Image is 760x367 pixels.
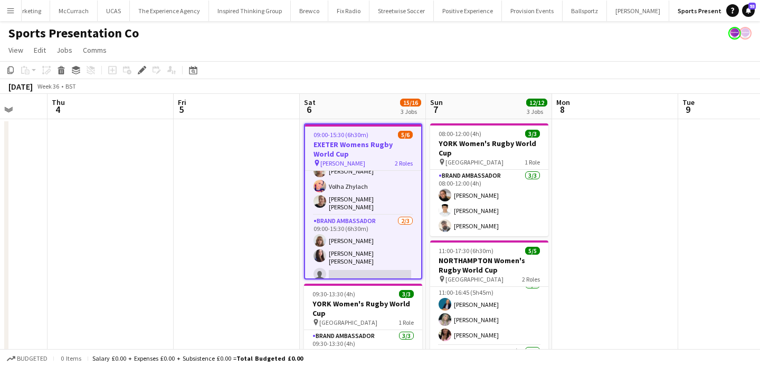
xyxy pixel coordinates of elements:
button: Brewco [291,1,328,21]
a: 93 [742,4,755,17]
span: 1 Role [525,158,540,166]
button: [PERSON_NAME] [607,1,669,21]
span: Edit [34,45,46,55]
h1: Sports Presentation Co [8,25,139,41]
span: View [8,45,23,55]
span: 2 Roles [395,159,413,167]
span: 5 [176,103,186,115]
button: McCurrach [50,1,98,21]
span: [PERSON_NAME] [320,159,365,167]
span: Comms [83,45,107,55]
span: [GEOGRAPHIC_DATA] [445,158,503,166]
div: 3 Jobs [527,108,547,115]
span: Jobs [56,45,72,55]
app-user-avatar: Florence Watkinson [728,27,741,40]
button: Streetwise Soccer [369,1,434,21]
span: Sun [430,98,443,107]
button: Inspired Thinking Group [209,1,291,21]
span: 1 Role [398,318,414,326]
button: Ballsportz [563,1,607,21]
a: View [4,43,27,57]
span: 4 [50,103,65,115]
app-card-role: Brand Ambassador3/308:00-12:00 (4h)[PERSON_NAME][PERSON_NAME][PERSON_NAME] [430,170,548,236]
span: 5/5 [525,247,540,255]
span: 2 Roles [522,275,540,283]
span: 9 [681,103,695,115]
span: Fri [178,98,186,107]
span: 09:30-13:30 (4h) [312,290,355,298]
a: Comms [79,43,111,57]
button: Fix Radio [328,1,369,21]
app-card-role: Brand Ambassador3/311:00-16:45 (5h45m)[PERSON_NAME][PERSON_NAME][PERSON_NAME] [430,279,548,345]
span: Thu [52,98,65,107]
app-job-card: 09:00-15:30 (6h30m)5/6EXETER Womens Rugby World Cup [PERSON_NAME]2 RolesPromotional Staffing (Bra... [304,123,422,279]
span: 12/12 [526,99,547,107]
span: 93 [748,3,756,9]
span: Week 36 [35,82,61,90]
button: Sports Presentation Co [669,1,754,21]
span: 6 [302,103,316,115]
span: 08:00-12:00 (4h) [439,130,481,138]
h3: EXETER Womens Rugby World Cup [305,140,421,159]
div: 3 Jobs [401,108,421,115]
button: The Experience Agency [130,1,209,21]
a: Edit [30,43,50,57]
span: Total Budgeted £0.00 [236,354,303,362]
div: Salary £0.00 + Expenses £0.00 + Subsistence £0.00 = [92,354,303,362]
span: [GEOGRAPHIC_DATA] [319,318,377,326]
span: Tue [682,98,695,107]
span: 5/6 [398,131,413,139]
button: Provision Events [502,1,563,21]
span: 0 items [58,354,83,362]
span: Budgeted [17,355,47,362]
h3: NORTHAMPTON Women's Rugby World Cup [430,256,548,275]
button: Budgeted [5,353,49,364]
span: 8 [555,103,570,115]
h3: YORK Women's Rugby World Cup [430,139,548,158]
span: 3/3 [399,290,414,298]
span: [GEOGRAPHIC_DATA] [445,275,503,283]
div: BST [65,82,76,90]
button: Positive Experience [434,1,502,21]
app-card-role: Promotional Staffing (Brand Ambassadors)3/309:00-14:45 (5h45m)[PERSON_NAME]Volha Zhylach[PERSON_N... [305,146,421,215]
span: 09:00-15:30 (6h30m) [313,131,368,139]
h3: YORK Women's Rugby World Cup [304,299,422,318]
a: Jobs [52,43,77,57]
span: 3/3 [525,130,540,138]
span: Mon [556,98,570,107]
app-card-role: Brand Ambassador2/309:00-15:30 (6h30m)[PERSON_NAME][PERSON_NAME] [PERSON_NAME] [305,215,421,285]
app-job-card: 08:00-12:00 (4h)3/3YORK Women's Rugby World Cup [GEOGRAPHIC_DATA]1 RoleBrand Ambassador3/308:00-1... [430,123,548,236]
span: Sat [304,98,316,107]
app-user-avatar: Sophie Barnes [739,27,752,40]
button: UCAS [98,1,130,21]
span: 11:00-17:30 (6h30m) [439,247,493,255]
div: [DATE] [8,81,33,92]
span: 15/16 [400,99,421,107]
span: 7 [429,103,443,115]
